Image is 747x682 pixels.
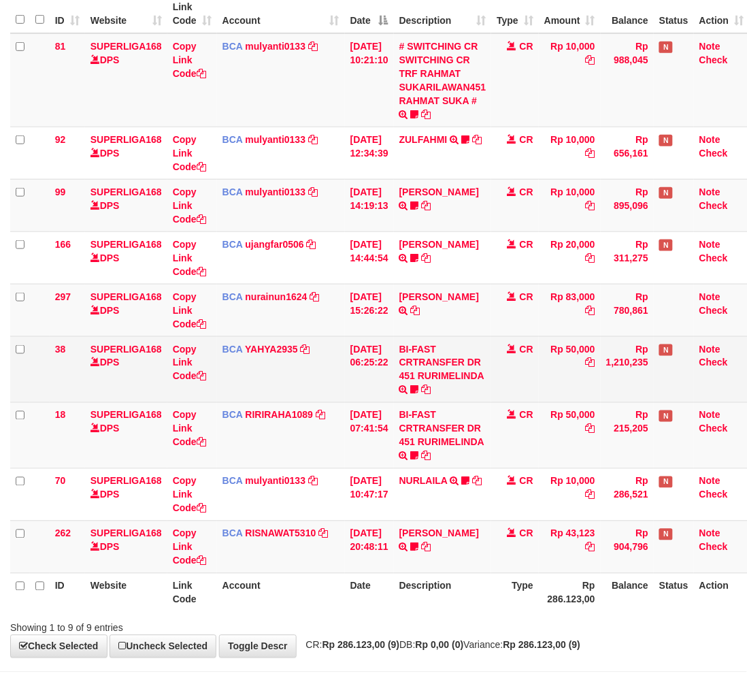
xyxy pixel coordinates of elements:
[416,640,464,651] strong: Rp 0,00 (0)
[246,528,316,539] a: RISNAWAT5310
[586,542,595,553] a: Copy Rp 43,123 to clipboard
[55,41,66,52] span: 81
[394,573,492,612] th: Description
[222,410,243,421] span: BCA
[520,239,533,250] span: CR
[55,291,71,302] span: 297
[422,200,431,211] a: Copy MUHAMMAD REZA to clipboard
[399,476,448,487] a: NURLAILA
[394,402,492,468] td: BI-FAST CRTRANSFER DR 451 RURIMELINDA
[345,468,394,521] td: [DATE] 10:47:17
[308,476,318,487] a: Copy mulyanti0133 to clipboard
[345,231,394,284] td: [DATE] 14:44:54
[399,528,479,539] a: [PERSON_NAME]
[173,186,206,225] a: Copy Link Code
[85,231,167,284] td: DPS
[659,187,673,199] span: Has Note
[520,291,533,302] span: CR
[55,344,66,355] span: 38
[586,54,595,65] a: Copy Rp 10,000 to clipboard
[601,284,654,336] td: Rp 780,861
[85,33,167,127] td: DPS
[173,291,206,329] a: Copy Link Code
[246,410,314,421] a: RIRIRAHA1089
[601,336,654,402] td: Rp 1,210,235
[173,344,206,382] a: Copy Link Code
[322,640,400,651] strong: Rp 286.123,00 (9)
[699,148,728,159] a: Check
[539,33,601,127] td: Rp 10,000
[222,239,243,250] span: BCA
[345,521,394,573] td: [DATE] 20:48:11
[699,291,720,302] a: Note
[399,134,448,145] a: ZULFAHMI
[472,134,482,145] a: Copy ZULFAHMI to clipboard
[659,344,673,356] span: Has Note
[308,186,318,197] a: Copy mulyanti0133 to clipboard
[345,127,394,179] td: [DATE] 12:34:39
[699,542,728,553] a: Check
[345,179,394,231] td: [DATE] 14:19:13
[520,410,533,421] span: CR
[222,41,243,52] span: BCA
[539,468,601,521] td: Rp 10,000
[301,344,310,355] a: Copy YAHYA2935 to clipboard
[601,33,654,127] td: Rp 988,045
[173,134,206,172] a: Copy Link Code
[85,573,167,612] th: Website
[699,253,728,263] a: Check
[85,468,167,521] td: DPS
[659,476,673,488] span: Has Note
[699,186,720,197] a: Note
[345,573,394,612] th: Date
[308,41,318,52] a: Copy mulyanti0133 to clipboard
[10,616,301,635] div: Showing 1 to 9 of 9 entries
[55,134,66,145] span: 92
[520,528,533,539] span: CR
[167,573,217,612] th: Link Code
[85,179,167,231] td: DPS
[601,179,654,231] td: Rp 895,096
[539,127,601,179] td: Rp 10,000
[539,231,601,284] td: Rp 20,000
[520,41,533,52] span: CR
[399,41,486,106] a: # SWITCHING CR SWITCHING CR TRF RAHMAT SUKARILAWAN451 RAHMAT SUKA #
[659,240,673,251] span: Has Note
[473,476,482,487] a: Copy NURLAILA to clipboard
[217,573,345,612] th: Account
[246,134,306,145] a: mulyanti0133
[520,134,533,145] span: CR
[601,127,654,179] td: Rp 656,161
[222,528,243,539] span: BCA
[699,239,720,250] a: Note
[90,410,162,421] a: SUPERLIGA168
[539,179,601,231] td: Rp 10,000
[10,635,107,658] a: Check Selected
[173,410,206,448] a: Copy Link Code
[699,344,720,355] a: Note
[520,186,533,197] span: CR
[55,476,66,487] span: 70
[85,284,167,336] td: DPS
[299,640,581,651] span: CR: DB: Variance:
[90,291,162,302] a: SUPERLIGA168
[85,521,167,573] td: DPS
[55,186,66,197] span: 99
[491,573,539,612] th: Type
[699,489,728,500] a: Check
[586,357,595,368] a: Copy Rp 50,000 to clipboard
[245,344,298,355] a: YAHYA2935
[601,231,654,284] td: Rp 311,275
[90,476,162,487] a: SUPERLIGA168
[222,134,243,145] span: BCA
[85,402,167,468] td: DPS
[55,528,71,539] span: 262
[173,476,206,514] a: Copy Link Code
[699,200,728,211] a: Check
[503,640,581,651] strong: Rp 286.123,00 (9)
[601,521,654,573] td: Rp 904,796
[539,573,601,612] th: Rp 286.123,00
[394,336,492,402] td: BI-FAST CRTRANSFER DR 451 RURIMELINDA
[173,528,206,566] a: Copy Link Code
[699,410,720,421] a: Note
